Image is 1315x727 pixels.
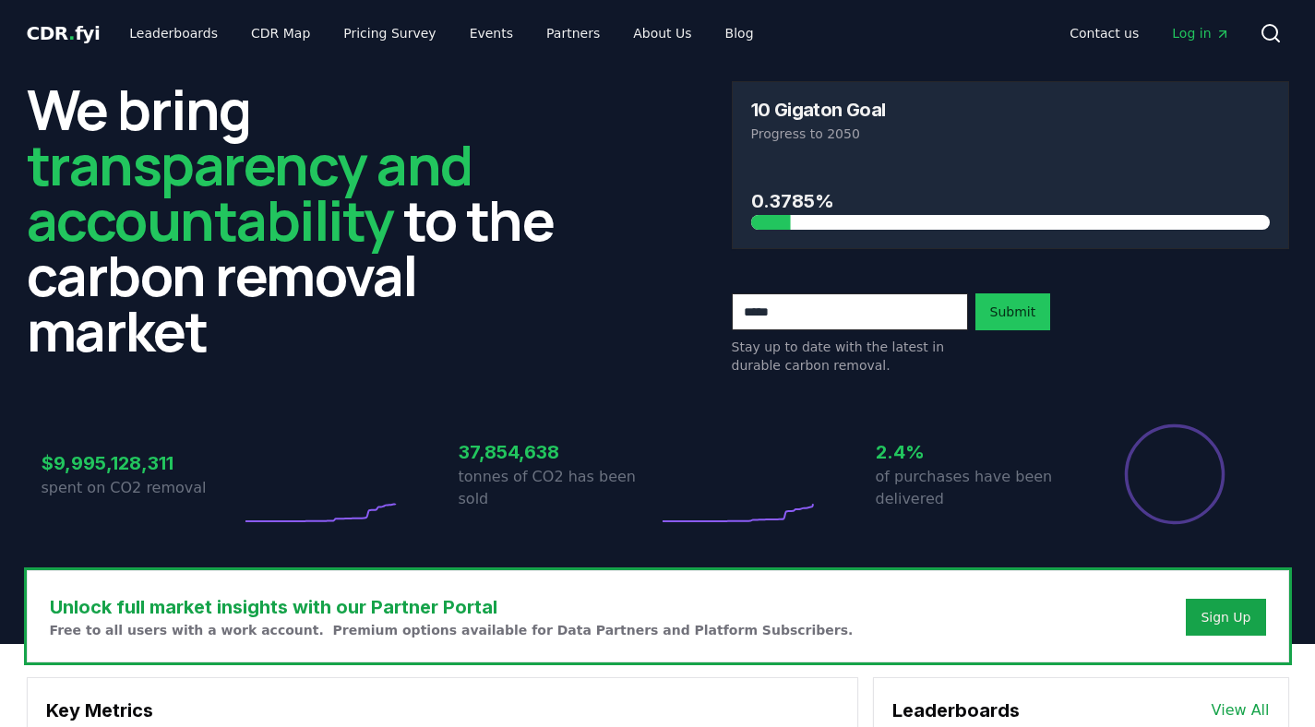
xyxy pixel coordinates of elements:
a: Sign Up [1201,608,1250,626]
div: Percentage of sales delivered [1123,423,1226,526]
span: transparency and accountability [27,126,472,257]
span: . [68,22,75,44]
h3: 10 Gigaton Goal [751,101,886,119]
a: Events [455,17,528,50]
h3: 2.4% [876,438,1075,466]
h3: 37,854,638 [459,438,658,466]
a: Partners [532,17,615,50]
a: Blog [711,17,769,50]
h3: Key Metrics [46,697,839,724]
a: Contact us [1055,17,1154,50]
a: CDR Map [236,17,325,50]
button: Sign Up [1186,599,1265,636]
h3: Unlock full market insights with our Partner Portal [50,593,854,621]
a: Log in [1157,17,1244,50]
nav: Main [114,17,768,50]
button: Submit [975,293,1051,330]
p: Progress to 2050 [751,125,1270,143]
h3: $9,995,128,311 [42,449,241,477]
span: CDR fyi [27,22,101,44]
a: About Us [618,17,706,50]
a: CDR.fyi [27,20,101,46]
h2: We bring to the carbon removal market [27,81,584,358]
a: Pricing Survey [329,17,450,50]
p: Stay up to date with the latest in durable carbon removal. [732,338,968,375]
h3: 0.3785% [751,187,1270,215]
h3: Leaderboards [892,697,1020,724]
p: spent on CO2 removal [42,477,241,499]
p: Free to all users with a work account. Premium options available for Data Partners and Platform S... [50,621,854,639]
p: tonnes of CO2 has been sold [459,466,658,510]
a: View All [1212,699,1270,721]
span: Log in [1172,24,1229,42]
p: of purchases have been delivered [876,466,1075,510]
a: Leaderboards [114,17,233,50]
nav: Main [1055,17,1244,50]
